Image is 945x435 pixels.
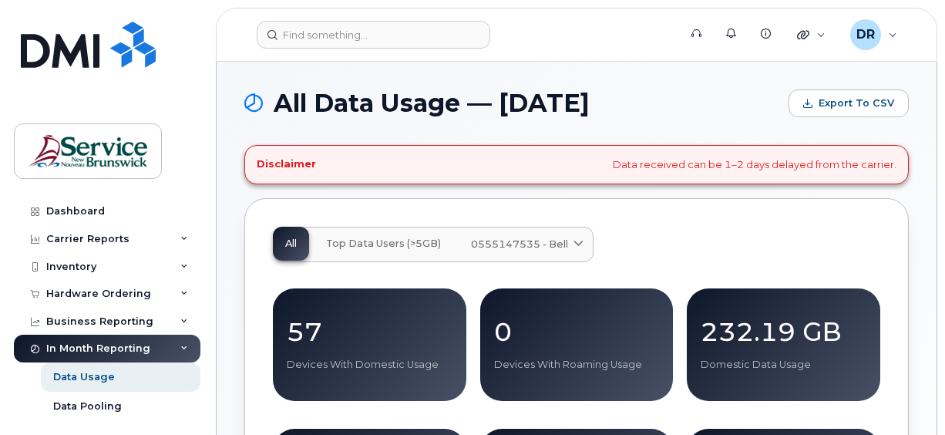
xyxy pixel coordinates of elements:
p: 0 [494,318,660,346]
div: Data received can be 1–2 days delayed from the carrier. [244,145,909,184]
span: 0555147535 - Bell [471,237,568,251]
p: Devices With Domestic Usage [287,358,452,372]
p: 57 [287,318,452,346]
a: 0555147535 - Bell [459,228,593,261]
h4: Disclaimer [257,158,316,170]
span: All Data Usage — [DATE] [274,92,590,115]
span: Top Data Users (>5GB) [326,238,441,250]
p: Devices With Roaming Usage [494,358,660,372]
p: 232.19 GB [701,318,866,346]
span: Export to CSV [819,96,894,110]
button: Export to CSV [789,89,909,117]
p: Domestic Data Usage [701,358,866,372]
